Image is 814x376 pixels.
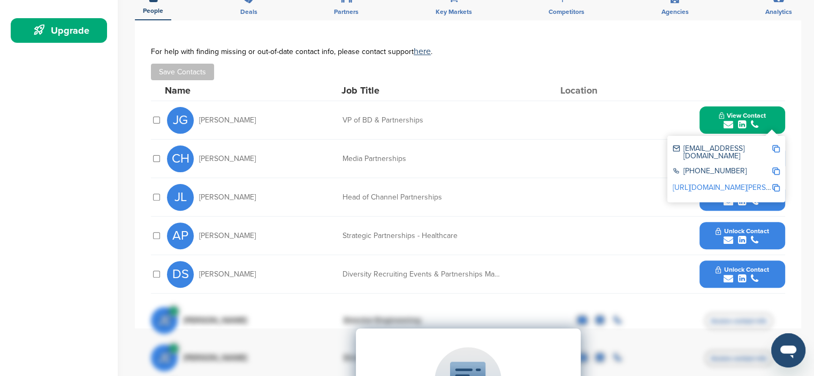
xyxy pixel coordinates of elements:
span: [PERSON_NAME] [199,194,256,201]
span: CH [167,145,194,172]
iframe: Button to launch messaging window [771,333,805,367]
div: Media Partnerships [343,155,503,163]
img: Copy [772,145,780,152]
button: View Contact [706,104,779,136]
a: Upgrade [11,18,107,43]
div: Location [560,86,641,95]
span: Analytics [765,9,792,15]
span: Agencies [661,9,689,15]
div: Job Title [341,86,502,95]
span: AP [167,222,194,249]
button: Unlock Contact [703,258,781,290]
span: Key Markets [436,9,472,15]
span: DS [167,261,194,288]
span: Deals [240,9,257,15]
div: [PHONE_NUMBER] [673,167,772,177]
span: [PERSON_NAME] [199,232,256,240]
div: [EMAIL_ADDRESS][DOMAIN_NAME] [673,145,772,160]
div: Upgrade [16,21,107,40]
div: Head of Channel Partnerships [343,194,503,201]
span: People [143,7,163,14]
span: View Contact [719,112,766,119]
span: Partners [334,9,359,15]
img: Copy [772,184,780,191]
span: Unlock Contact [716,227,769,235]
a: [URL][DOMAIN_NAME][PERSON_NAME] [673,183,803,192]
div: For help with finding missing or out-of-date contact info, please contact support . [151,47,785,56]
div: Diversity Recruiting Events & Partnerships Manager [343,271,503,278]
span: JL [167,184,194,211]
img: Copy [772,167,780,175]
span: Competitors [549,9,584,15]
a: here [414,46,431,57]
span: [PERSON_NAME] [199,155,256,163]
span: JG [167,107,194,134]
span: [PERSON_NAME] [199,117,256,124]
div: Strategic Partnerships - Healthcare [343,232,503,240]
div: VP of BD & Partnerships [343,117,503,124]
button: Save Contacts [151,64,214,80]
div: Name [165,86,283,95]
button: Unlock Contact [703,220,781,252]
span: Unlock Contact [716,266,769,273]
span: [PERSON_NAME] [199,271,256,278]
